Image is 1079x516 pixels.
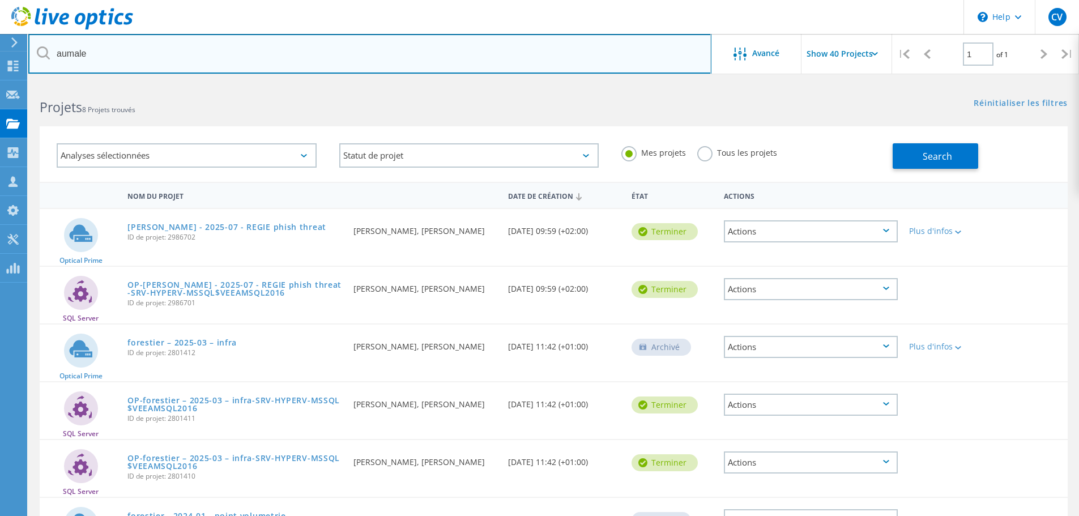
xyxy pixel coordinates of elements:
div: [PERSON_NAME], [PERSON_NAME] [348,325,502,362]
span: Search [923,150,952,163]
span: Optical Prime [59,373,103,379]
div: État [626,185,718,206]
div: Actions [724,220,898,242]
div: Terminer [632,223,698,240]
div: [DATE] 11:42 (+01:00) [502,325,626,362]
span: ID de projet: 2986702 [127,234,342,241]
span: ID de projet: 2801410 [127,473,342,480]
span: SQL Server [63,488,99,495]
div: Archivé [632,339,691,356]
b: Projets [40,98,82,116]
div: [PERSON_NAME], [PERSON_NAME] [348,382,502,420]
a: [PERSON_NAME] - 2025-07 - REGIE phish threat [127,223,326,231]
div: [PERSON_NAME], [PERSON_NAME] [348,267,502,304]
div: Actions [724,336,898,358]
input: Rechercher des projets par nom, propriétaire, ID, société, etc. [28,34,711,74]
a: OP-forestier – 2025-03 – infra-SRV-HYPERV-MSSQL$VEEAMSQL2016 [127,396,342,412]
div: [PERSON_NAME], [PERSON_NAME] [348,440,502,477]
div: [DATE] 11:42 (+01:00) [502,440,626,477]
div: Date de création [502,185,626,206]
a: OP-forestier – 2025-03 – infra-SRV-HYPERV-MSSQL$VEEAMSQL2016 [127,454,342,470]
span: SQL Server [63,430,99,437]
div: [PERSON_NAME], [PERSON_NAME] [348,209,502,246]
a: Réinitialiser les filtres [974,99,1068,109]
div: Terminer [632,396,698,413]
div: Terminer [632,281,698,298]
span: SQL Server [63,315,99,322]
svg: \n [978,12,988,22]
div: Statut de projet [339,143,599,168]
span: ID de projet: 2801411 [127,415,342,422]
span: ID de projet: 2986701 [127,300,342,306]
div: Actions [724,451,898,474]
span: Optical Prime [59,257,103,264]
div: Actions [718,185,903,206]
div: Plus d'infos [909,227,980,235]
div: Terminer [632,454,698,471]
div: [DATE] 09:59 (+02:00) [502,209,626,246]
a: OP-[PERSON_NAME] - 2025-07 - REGIE phish threat-SRV-HYPERV-MSSQL$VEEAMSQL2016 [127,281,342,297]
label: Tous les projets [697,146,777,157]
a: forestier – 2025-03 – infra [127,339,237,347]
div: Actions [724,394,898,416]
div: [DATE] 11:42 (+01:00) [502,382,626,420]
span: ID de projet: 2801412 [127,349,342,356]
span: of 1 [996,50,1008,59]
div: | [1056,34,1079,74]
a: Live Optics Dashboard [11,24,133,32]
div: Actions [724,278,898,300]
label: Mes projets [621,146,686,157]
div: Plus d'infos [909,343,980,351]
span: CV [1051,12,1063,22]
div: [DATE] 09:59 (+02:00) [502,267,626,304]
button: Search [893,143,978,169]
div: Nom du projet [122,185,348,206]
div: Analyses sélectionnées [57,143,317,168]
div: | [892,34,915,74]
span: Avancé [752,49,779,57]
span: 8 Projets trouvés [82,105,135,114]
